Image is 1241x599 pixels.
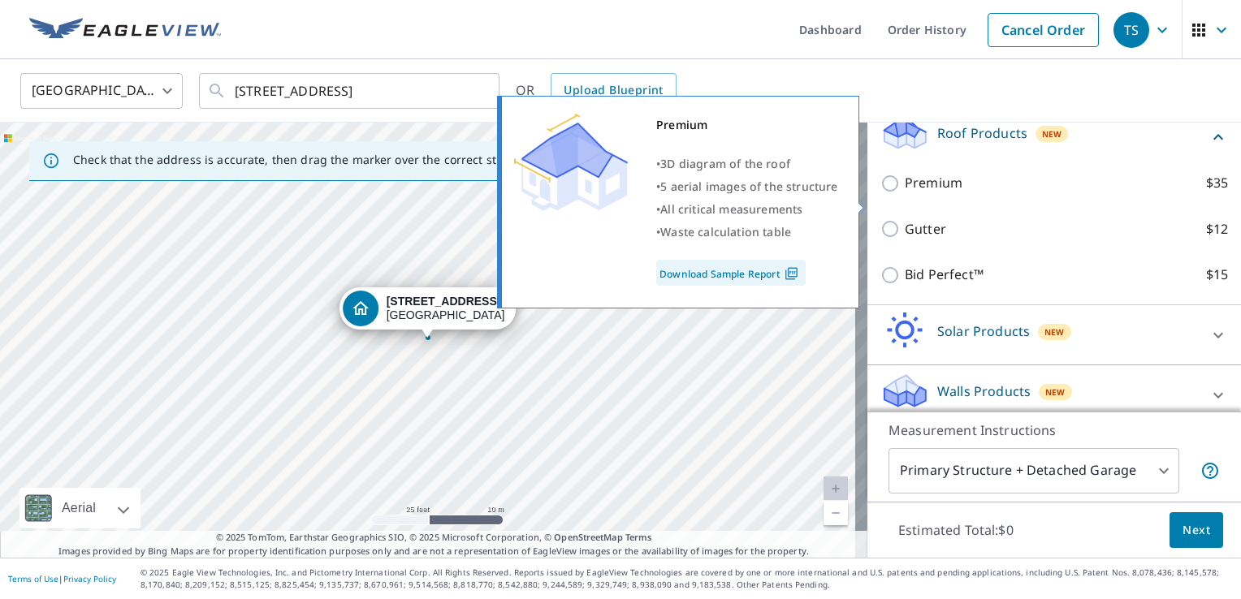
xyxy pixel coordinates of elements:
[57,488,101,528] div: Aerial
[19,488,141,528] div: Aerial
[551,73,676,109] a: Upload Blueprint
[141,567,1233,591] p: © 2025 Eagle View Technologies, Inc. and Pictometry International Corp. All Rights Reserved. Repo...
[514,114,628,211] img: Premium
[1206,173,1228,193] p: $35
[29,18,221,42] img: EV Logo
[387,295,505,322] div: [GEOGRAPHIC_DATA]
[387,295,501,308] strong: [STREET_ADDRESS]
[660,156,790,171] span: 3D diagram of the roof
[216,531,652,545] span: © 2025 TomTom, Earthstar Geographics SIO, © 2025 Microsoft Corporation, ©
[937,123,1027,143] p: Roof Products
[660,201,802,217] span: All critical measurements
[625,531,652,543] a: Terms
[905,219,946,239] p: Gutter
[660,179,837,194] span: 5 aerial images of the structure
[889,420,1220,440] p: Measurement Instructions
[1206,265,1228,285] p: $15
[73,153,541,167] p: Check that the address is accurate, then drag the marker over the correct structure.
[516,73,677,109] div: OR
[824,476,848,501] a: Current Level 20, Zoom In Disabled
[656,153,838,175] div: •
[885,512,1027,548] p: Estimated Total: $0
[1045,386,1066,399] span: New
[988,13,1099,47] a: Cancel Order
[1042,127,1062,140] span: New
[339,287,517,338] div: Dropped pin, building 1, Residential property, 62481 County Road 380 Bangor, MI 49013
[780,266,802,281] img: Pdf Icon
[554,531,622,543] a: OpenStreetMap
[8,574,116,584] p: |
[656,198,838,221] div: •
[656,175,838,198] div: •
[880,372,1228,418] div: Walls ProductsNew
[660,224,791,239] span: Waste calculation table
[1170,512,1223,549] button: Next
[937,381,1031,401] p: Walls Products
[1113,12,1149,48] div: TS
[880,312,1228,358] div: Solar ProductsNew
[656,260,806,286] a: Download Sample Report
[1200,461,1220,480] span: Your report will include the primary structure and a detached garage if one exists.
[63,573,116,584] a: Privacy Policy
[564,80,663,101] span: Upload Blueprint
[1183,520,1210,541] span: Next
[1206,219,1228,239] p: $12
[20,68,183,114] div: [GEOGRAPHIC_DATA]
[8,573,58,584] a: Terms of Use
[937,321,1030,341] p: Solar Products
[656,221,838,243] div: •
[235,68,466,114] input: Search by address or latitude-longitude
[880,114,1228,160] div: Roof ProductsNew
[1044,325,1065,338] span: New
[656,114,838,136] div: Premium
[824,501,848,525] a: Current Level 20, Zoom Out
[889,448,1179,493] div: Primary Structure + Detached Garage
[905,173,962,193] p: Premium
[905,265,984,285] p: Bid Perfect™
